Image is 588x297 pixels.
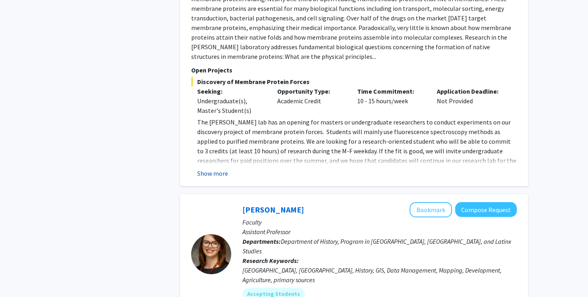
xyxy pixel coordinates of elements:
p: Faculty [242,217,517,227]
p: Opportunity Type: [277,86,345,96]
button: Add Casey Lurtz to Bookmarks [410,202,452,217]
button: Show more [197,169,228,178]
div: Not Provided [431,86,511,115]
iframe: Chat [6,261,34,291]
b: Research Keywords: [242,257,299,265]
p: Time Commitment: [357,86,425,96]
p: Seeking: [197,86,265,96]
div: Academic Credit [271,86,351,115]
div: [GEOGRAPHIC_DATA], [GEOGRAPHIC_DATA], History, GIS, Data Management, Mapping, Development, Agricu... [242,265,517,285]
a: [PERSON_NAME] [242,205,304,215]
span: Department of History, Program in [GEOGRAPHIC_DATA], [GEOGRAPHIC_DATA], and Latinx Studies [242,237,511,255]
p: The [PERSON_NAME] lab has an opening for masters or undergraduate researchers to conduct experime... [197,117,517,185]
span: Discovery of Membrane Protein Forces [191,77,517,86]
p: Assistant Professor [242,227,517,237]
b: Departments: [242,237,281,245]
p: Open Projects [191,65,517,75]
div: Undergraduate(s), Master's Student(s) [197,96,265,115]
p: Application Deadline: [437,86,505,96]
div: 10 - 15 hours/week [351,86,431,115]
button: Compose Request to Casey Lurtz [455,202,517,217]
